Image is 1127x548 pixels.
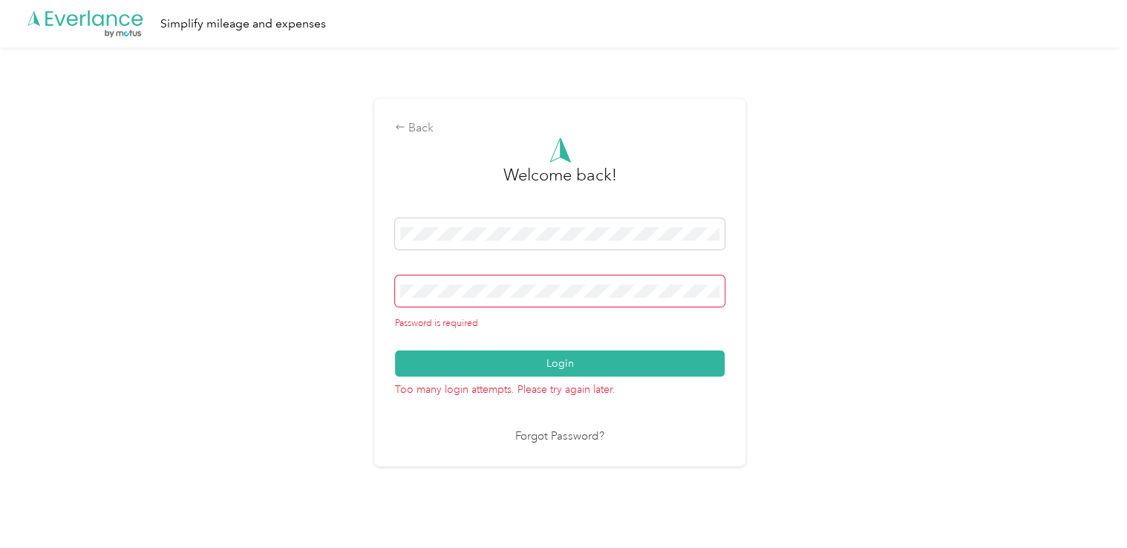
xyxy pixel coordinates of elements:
p: Too many login attempts. Please try again later. [395,376,725,397]
div: Back [395,120,725,137]
button: Login [395,350,725,376]
div: Simplify mileage and expenses [160,15,326,33]
div: Password is required [395,317,725,330]
h3: greeting [503,163,617,203]
a: Forgot Password? [515,428,604,446]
